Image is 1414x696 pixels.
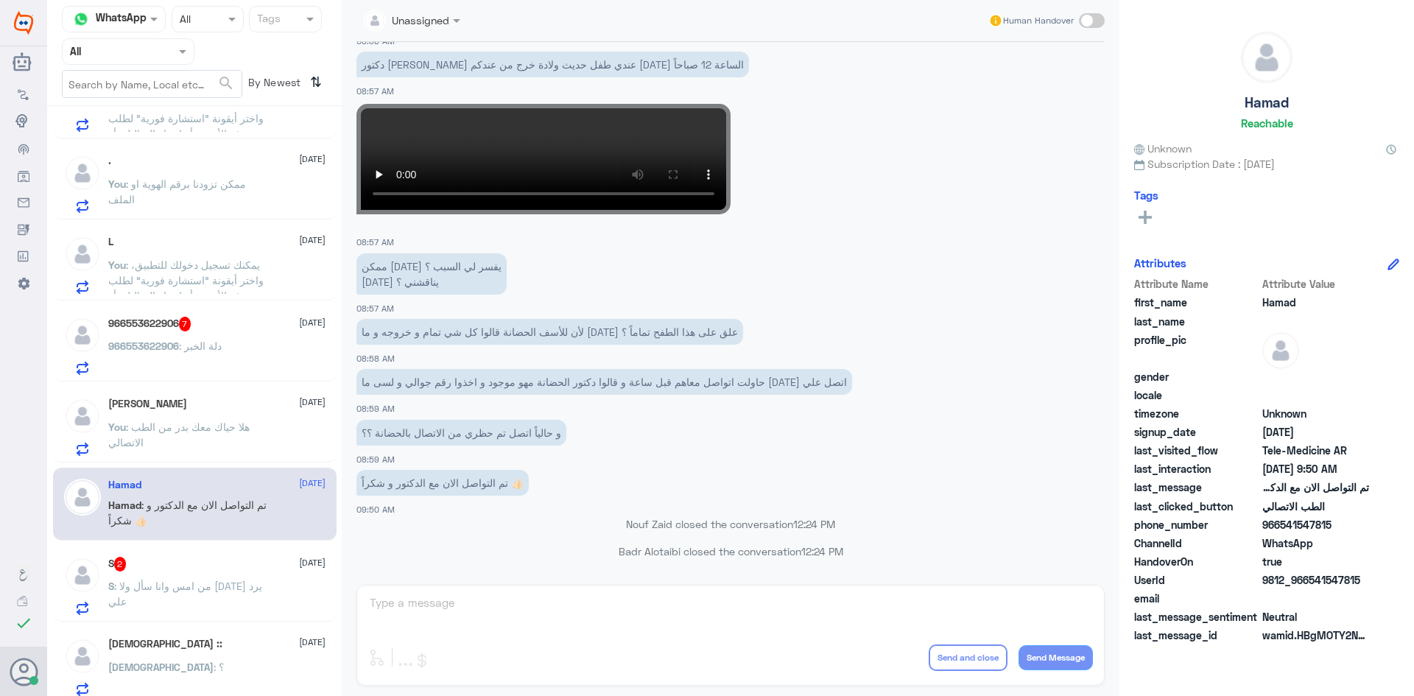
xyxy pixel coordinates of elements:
span: : ؟ [214,661,224,673]
span: 12:24 PM [801,545,843,558]
span: last_message [1134,479,1259,495]
input: Search by Name, Local etc… [63,71,242,97]
span: search [217,74,235,92]
span: Unknown [1262,406,1369,421]
span: last_interaction [1134,461,1259,477]
span: 08:59 AM [356,404,395,413]
span: [DATE] [299,396,326,409]
h5: Noor Alqarni [108,398,187,410]
img: defaultAdmin.png [1262,332,1299,369]
img: defaultAdmin.png [64,479,101,516]
button: Send Message [1019,645,1093,670]
span: last_clicked_button [1134,499,1259,514]
span: null [1262,369,1369,384]
span: Attribute Name [1134,276,1259,292]
span: You [108,177,126,190]
span: profile_pic [1134,332,1259,366]
img: defaultAdmin.png [64,557,101,594]
img: defaultAdmin.png [64,236,101,273]
span: 7 [179,317,191,331]
span: 2025-08-13T06:50:32.808Z [1262,461,1369,477]
span: : تم التواصل الان مع الدكتور و شكراً 👍🏻 [108,499,267,527]
span: 2 [1262,535,1369,551]
img: Widebot Logo [14,11,33,35]
span: : هلا حياك معك بدر من الطب الاتصالي [108,421,250,449]
span: 966553622906 [108,340,179,352]
h6: Tags [1134,189,1158,202]
span: last_visited_flow [1134,443,1259,458]
img: defaultAdmin.png [64,398,101,435]
span: 9812_966541547815 [1262,572,1369,588]
i: ⇅ [310,70,322,94]
span: تم التواصل الان مع الدكتور و شكراً 👍🏻 [1262,479,1369,495]
span: null [1262,591,1369,606]
button: Avatar [10,658,38,686]
span: Hamad [1262,295,1369,310]
span: Subscription Date : [DATE] [1134,156,1399,172]
span: 08:58 AM [356,354,395,363]
span: Hamad [108,499,141,511]
span: 2025-08-13T05:56:13.856Z [1262,424,1369,440]
p: 13/8/2025, 8:58 AM [356,319,743,345]
span: You [108,421,126,433]
span: gender [1134,369,1259,384]
p: 13/8/2025, 8:59 AM [356,420,566,446]
p: Badr Alotaibi closed the conversation [356,544,1105,559]
button: search [217,71,235,96]
p: 13/8/2025, 8:59 AM [356,369,852,395]
span: UserId [1134,572,1259,588]
span: first_name [1134,295,1259,310]
button: Send and close [929,644,1007,671]
span: last_message_id [1134,628,1259,643]
h5: S [108,557,127,572]
img: defaultAdmin.png [1242,32,1292,82]
span: [DATE] [299,636,326,649]
h5: 966553622906 [108,317,191,331]
span: last_name [1134,314,1259,329]
span: HandoverOn [1134,554,1259,569]
span: 08:57 AM [356,237,394,247]
h6: Attributes [1134,256,1186,270]
h5: . [108,155,111,167]
span: wamid.HBgMOTY2NTQxNTQ3ODE1FQIAEhgUM0FCMTQ4RDkzODUwRDI1QjdDRTQA [1262,628,1369,643]
h5: Hamad [108,479,141,491]
span: [DATE] [299,233,326,247]
h5: L [108,236,113,248]
span: ChannelId [1134,535,1259,551]
span: 966541547815 [1262,517,1369,532]
span: 08:57 AM [356,303,394,313]
span: : يمكنك تسجيل دخولك للتطبيق، واختر أيقونة "استشارة فورية" لطلب صرف الأدوية، أو إجراء التحاليل، أو... [108,259,264,317]
span: [DATE] [299,556,326,569]
h5: jehad :: [108,638,222,650]
h5: Hamad [1245,94,1289,111]
img: defaultAdmin.png [64,638,101,675]
span: 12:24 PM [793,518,835,530]
span: signup_date [1134,424,1259,440]
img: defaultAdmin.png [64,317,101,354]
i: check [15,614,32,632]
span: Tele-Medicine AR [1262,443,1369,458]
span: [DEMOGRAPHIC_DATA] [108,661,214,673]
span: By Newest [242,70,304,99]
p: 13/8/2025, 9:50 AM [356,470,529,496]
span: 08:57 AM [356,86,394,96]
span: true [1262,554,1369,569]
span: : ممكن تزودنا برقم الهوية او الملف [108,177,246,205]
h6: Reachable [1241,116,1293,130]
span: [DATE] [299,316,326,329]
p: Nouf Zaid closed the conversation [356,516,1105,532]
span: [DATE] [299,477,326,490]
span: email [1134,591,1259,606]
span: Attribute Value [1262,276,1369,292]
span: 0 [1262,609,1369,625]
span: You [108,259,126,271]
span: last_message_sentiment [1134,609,1259,625]
div: Tags [255,10,281,29]
p: 13/8/2025, 8:57 AM [356,52,749,77]
span: phone_number [1134,517,1259,532]
span: 2 [114,557,127,572]
span: : دلة الخبر [179,340,222,352]
span: : من امس وانا سأل ولا [DATE] يرد علي [108,580,262,608]
span: [DATE] [299,152,326,166]
span: locale [1134,387,1259,403]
